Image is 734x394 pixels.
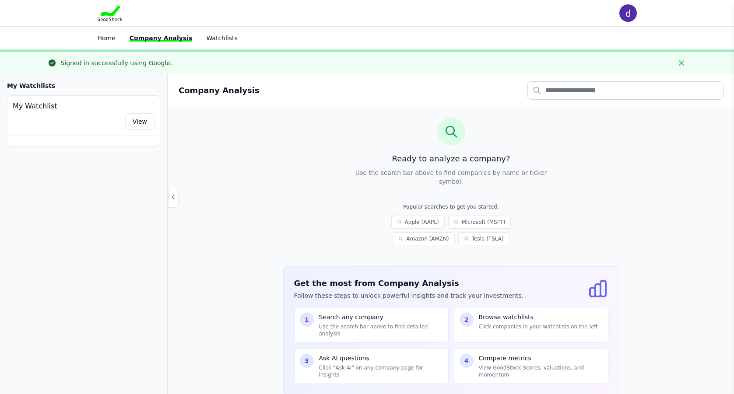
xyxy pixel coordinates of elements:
[98,35,116,42] a: Home
[393,232,454,245] a: Amazon (AMZN)
[360,203,542,210] p: Popular searches to get you started:
[319,354,443,363] p: Ask AI questions
[294,291,524,300] p: Follow these steps to unlock powerful insights and track your investments.
[13,101,155,112] h4: My Watchlist
[458,232,509,245] a: Tesla (TSLA)
[61,59,172,67] div: Signed in successfully using Google.
[319,364,443,378] p: Click "Ask AI" on any company page for insights
[305,315,309,324] span: 1
[130,35,193,42] a: Company Analysis
[294,277,524,289] h3: Get the most from Company Analysis
[7,81,55,90] h3: My Watchlists
[98,5,123,21] img: Goodstock Logo
[319,313,443,321] p: Search any company
[305,356,309,365] span: 3
[479,313,598,321] p: Browse watchlists
[674,56,688,70] button: Close
[319,323,443,337] p: Use the search bar above to find detailed analysis
[283,153,619,165] h3: Ready to analyze a company?
[479,354,603,363] p: Compare metrics
[391,216,445,229] a: Apple (AAPL)
[206,35,237,42] a: Watchlists
[125,113,155,130] a: View
[479,364,603,378] p: View GoodStock Scores, valuations, and momentum
[464,315,469,324] span: 2
[179,84,260,97] h2: Company Analysis
[619,4,637,22] img: user photo
[448,216,511,229] a: Microsoft (MSFT)
[479,323,598,330] p: Click companies in your watchlists on the left
[464,356,469,365] span: 4
[353,168,549,186] p: Use the search bar above to find companies by name or ticker symbol.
